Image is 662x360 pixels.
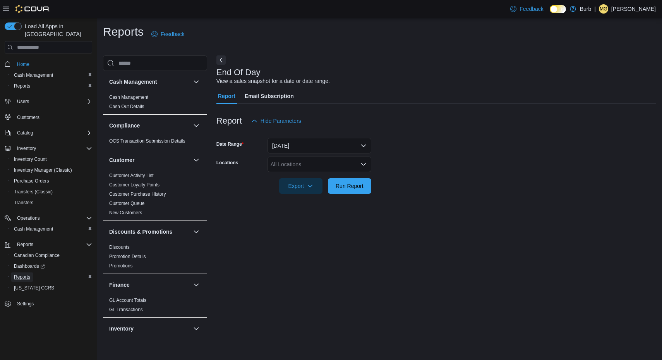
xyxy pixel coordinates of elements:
span: Cash Management [14,226,53,232]
div: Matheson George [599,4,608,14]
h3: End Of Day [216,68,261,77]
span: Promotion Details [109,253,146,260]
label: Date Range [216,141,244,147]
a: Dashboards [11,262,48,271]
div: Compliance [103,136,207,149]
span: Customer Activity List [109,172,154,179]
button: Export [279,178,322,194]
span: Dashboards [11,262,92,271]
button: Home [2,58,95,69]
span: Inventory Count [14,156,47,162]
a: Reports [11,81,33,91]
button: Finance [109,281,190,289]
span: Dashboards [14,263,45,269]
a: GL Account Totals [109,298,146,303]
h3: Discounts & Promotions [109,228,172,236]
button: Canadian Compliance [8,250,95,261]
button: Transfers [8,197,95,208]
button: Cash Management [192,77,201,86]
span: Inventory [17,145,36,152]
span: Settings [17,301,34,307]
button: Cash Management [8,224,95,234]
button: Compliance [192,121,201,130]
span: Customers [17,114,39,121]
button: [DATE] [268,138,371,153]
span: MG [600,4,607,14]
span: Operations [17,215,40,221]
a: Customer Activity List [109,173,154,178]
span: Discounts [109,244,130,250]
a: Feedback [507,1,546,17]
a: New Customers [109,210,142,215]
span: New Customers [109,210,142,216]
a: OCS Transaction Submission Details [109,138,185,144]
a: GL Transactions [109,307,143,312]
button: Inventory [14,144,39,153]
a: Home [14,60,33,69]
button: Customer [109,156,190,164]
a: Purchase Orders [11,176,52,186]
a: Settings [14,299,37,308]
a: Cash Management [109,95,148,100]
input: Dark Mode [550,5,566,13]
h1: Reports [103,24,144,40]
span: Reports [11,272,92,282]
a: Transfers [11,198,36,207]
a: Inventory Count [11,155,50,164]
a: Customers [14,113,43,122]
button: Customers [2,112,95,123]
span: Canadian Compliance [11,251,92,260]
span: Customer Loyalty Points [109,182,159,188]
a: Customer Queue [109,201,144,206]
span: Purchase Orders [14,178,49,184]
button: Open list of options [360,161,367,167]
button: Inventory Manager (Classic) [8,165,95,176]
button: Reports [14,240,36,249]
span: Cash Management [14,72,53,78]
span: Feedback [161,30,184,38]
button: Users [2,96,95,107]
span: Users [14,97,92,106]
div: Customer [103,171,207,220]
button: Users [14,97,32,106]
nav: Complex example [5,55,92,329]
span: Catalog [14,128,92,138]
a: Promotions [109,263,133,269]
h3: Compliance [109,122,140,129]
a: Reports [11,272,33,282]
span: Hide Parameters [261,117,301,125]
div: Cash Management [103,93,207,114]
span: Reports [14,274,30,280]
span: Transfers [11,198,92,207]
a: Customer Loyalty Points [109,182,159,188]
button: Purchase Orders [8,176,95,186]
button: Operations [2,213,95,224]
h3: Report [216,116,242,126]
span: Home [14,59,92,69]
span: Report [218,88,235,104]
p: | [594,4,596,14]
a: Promotion Details [109,254,146,259]
span: Reports [11,81,92,91]
span: Inventory Count [11,155,92,164]
span: Reports [14,240,92,249]
a: Cash Management [11,71,56,80]
h3: Finance [109,281,130,289]
a: Inventory Manager (Classic) [11,165,75,175]
p: Burb [580,4,592,14]
button: Compliance [109,122,190,129]
span: Home [17,61,29,67]
button: Inventory [192,324,201,333]
a: Canadian Compliance [11,251,63,260]
h3: Customer [109,156,134,164]
span: [US_STATE] CCRS [14,285,54,291]
a: Dashboards [8,261,95,272]
button: Finance [192,280,201,289]
button: Transfers (Classic) [8,186,95,197]
span: Customer Purchase History [109,191,166,197]
span: Reports [17,241,33,248]
span: Export [284,178,318,194]
h3: Cash Management [109,78,157,86]
button: Operations [14,214,43,223]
